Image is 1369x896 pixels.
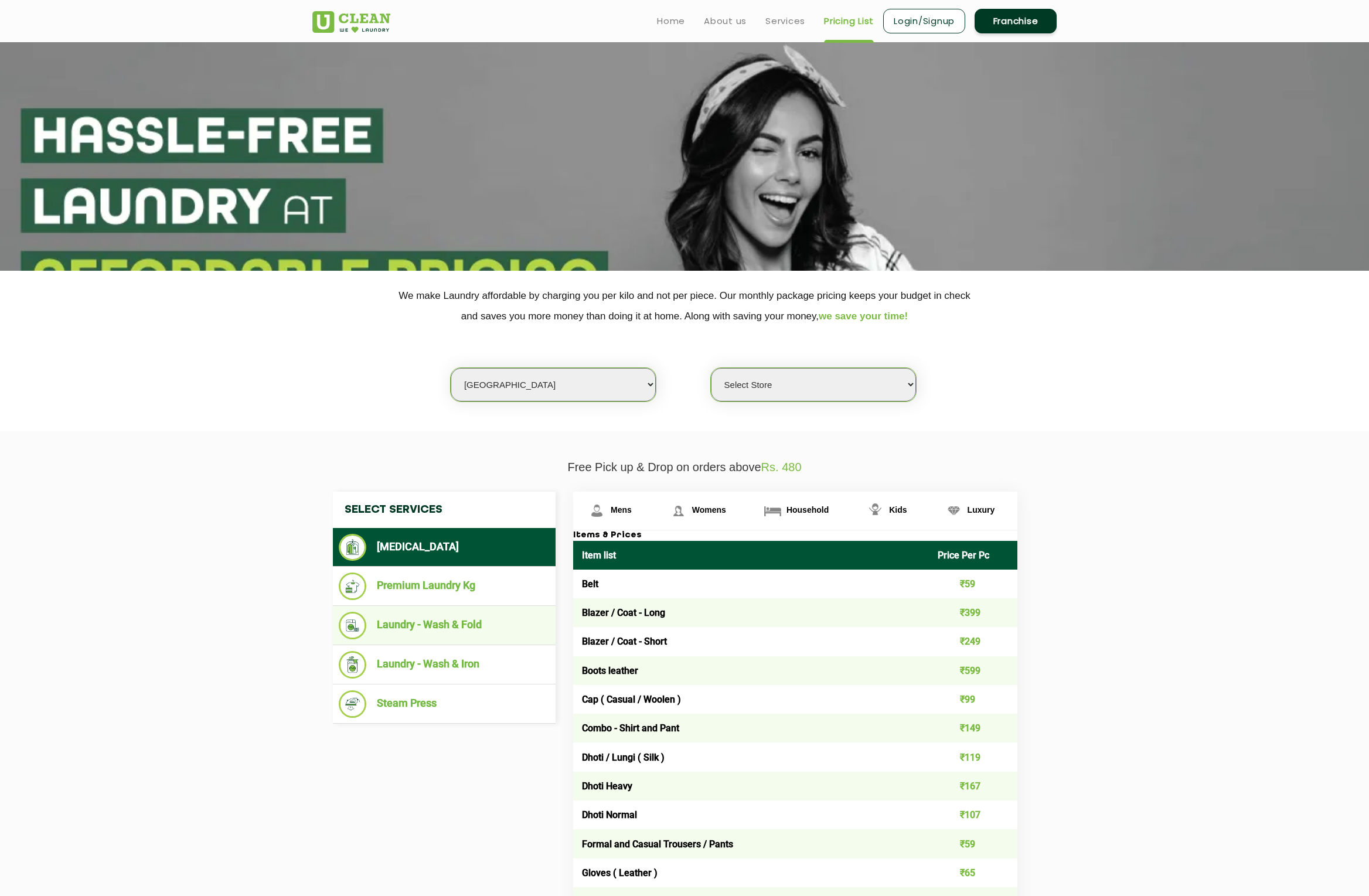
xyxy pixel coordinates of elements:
td: Dhoti Heavy [573,772,929,800]
li: Laundry - Wash & Iron [339,651,550,679]
a: About us [704,14,747,28]
span: Womens [692,505,726,515]
img: Womens [668,500,689,521]
a: Login/Signup [883,9,965,33]
li: Laundry - Wash & Fold [339,612,550,639]
td: Dhoti Normal [573,800,929,829]
img: Premium Laundry Kg [339,573,366,600]
img: UClean Laundry and Dry Cleaning [312,11,390,33]
p: We make Laundry affordable by charging you per kilo and not per piece. Our monthly package pricin... [312,285,1057,326]
td: ₹119 [929,742,1018,771]
td: ₹99 [929,685,1018,714]
img: Dry Cleaning [339,534,366,561]
td: Combo - Shirt and Pant [573,714,929,742]
td: Blazer / Coat - Short [573,627,929,656]
td: Formal and Casual Trousers / Pants [573,829,929,858]
td: ₹149 [929,714,1018,742]
img: Mens [587,500,607,521]
img: Laundry - Wash & Fold [339,612,366,639]
img: Household [762,500,783,521]
li: [MEDICAL_DATA] [339,534,550,561]
span: Kids [889,505,907,515]
td: ₹59 [929,829,1018,858]
a: Services [765,14,805,28]
td: ₹65 [929,858,1018,887]
td: Cap ( Casual / Woolen ) [573,685,929,714]
span: Rs. 480 [761,461,802,473]
td: ₹399 [929,598,1018,627]
h4: Select Services [333,492,556,528]
td: Dhoti / Lungi ( Silk ) [573,742,929,771]
td: Boots leather [573,656,929,685]
th: Item list [573,541,929,570]
h3: Items & Prices [573,530,1017,541]
td: Blazer / Coat - Long [573,598,929,627]
td: ₹249 [929,627,1018,656]
a: Home [657,14,685,28]
img: Steam Press [339,690,366,718]
td: ₹59 [929,570,1018,598]
span: Luxury [968,505,995,515]
span: we save your time! [819,311,908,322]
th: Price Per Pc [929,541,1018,570]
td: ₹107 [929,800,1018,829]
img: Laundry - Wash & Iron [339,651,366,679]
li: Premium Laundry Kg [339,573,550,600]
li: Steam Press [339,690,550,718]
td: Gloves ( Leather ) [573,858,929,887]
a: Pricing List [824,14,874,28]
p: Free Pick up & Drop on orders above [312,461,1057,474]
img: Kids [865,500,886,521]
span: Household [786,505,829,515]
span: Mens [611,505,632,515]
a: Franchise [975,9,1057,33]
td: Belt [573,570,929,598]
img: Luxury [944,500,964,521]
td: ₹167 [929,772,1018,800]
td: ₹599 [929,656,1018,685]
